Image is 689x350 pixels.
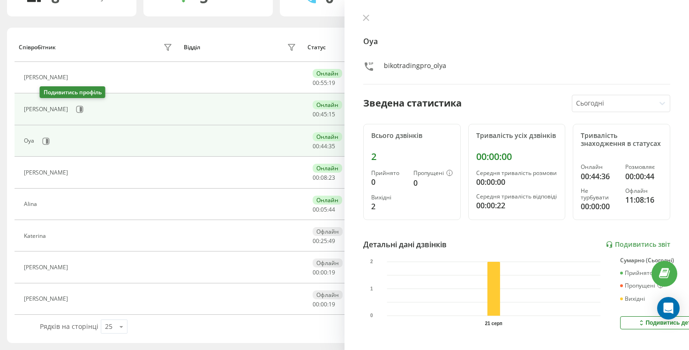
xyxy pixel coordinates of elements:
div: 11:08:16 [625,194,662,205]
span: 44 [321,142,327,150]
div: 25 [105,322,112,331]
span: 19 [329,268,335,276]
div: Офлайн [313,259,343,267]
div: 0 [371,176,406,188]
div: 0 [413,177,453,189]
div: Open Intercom Messenger [657,297,680,320]
div: : : [313,238,335,244]
span: 00 [313,142,319,150]
div: Онлайн [313,69,342,78]
span: 00 [321,300,327,308]
div: Офлайн [313,227,343,236]
span: Рядків на сторінці [40,322,98,331]
span: 49 [329,237,335,245]
div: [PERSON_NAME] [24,106,70,113]
span: 00 [313,205,319,213]
span: 23 [329,174,335,182]
div: Прийнято [371,170,406,176]
text: 0 [370,313,373,319]
div: Подивитись профіль [40,86,105,98]
div: Онлайн [581,164,618,170]
div: Прийнято [620,270,653,276]
div: 00:00:00 [476,176,558,188]
div: Вихідні [371,194,406,201]
div: Розмовляє [625,164,662,170]
div: Детальні дані дзвінків [363,239,447,250]
div: 00:00:44 [625,171,662,182]
span: 55 [321,79,327,87]
div: : : [313,301,335,308]
div: Всього дзвінків [371,132,453,140]
div: Відділ [184,44,200,51]
div: 2 [371,151,453,162]
span: 00 [313,300,319,308]
span: 00 [313,110,319,118]
div: Пропущені [620,282,664,289]
div: Офлайн [313,290,343,299]
div: Не турбувати [581,188,618,201]
div: Katerina [24,233,48,239]
div: 00:00:00 [476,151,558,162]
div: Середня тривалість розмови [476,170,558,176]
span: 00 [313,237,319,245]
div: Зведена статистика [363,96,462,110]
span: 19 [329,300,335,308]
span: 00 [321,268,327,276]
div: 00:00:22 [476,200,558,211]
div: : : [313,175,335,181]
div: [PERSON_NAME] [24,169,70,176]
div: Онлайн [313,164,342,173]
div: : : [313,269,335,276]
div: Середня тривалість відповіді [476,193,558,200]
div: [PERSON_NAME] [24,264,70,271]
div: Статус [307,44,326,51]
div: : : [313,111,335,118]
span: 25 [321,237,327,245]
div: Онлайн [313,132,342,141]
text: 2 [370,259,373,265]
div: Alina [24,201,39,207]
div: 00:44:36 [581,171,618,182]
span: 44 [329,205,335,213]
text: 21 серп [485,321,502,326]
div: bikotradingpro_olya [384,61,446,75]
div: Онлайн [313,196,342,205]
span: 00 [313,174,319,182]
div: Вихідні [620,296,645,302]
div: : : [313,206,335,213]
span: 08 [321,174,327,182]
span: 19 [329,79,335,87]
span: 00 [313,79,319,87]
div: : : [313,143,335,150]
div: Співробітник [19,44,56,51]
div: Офлайн [625,188,662,194]
text: 1 [370,286,373,291]
div: Пропущені [413,170,453,177]
span: 35 [329,142,335,150]
span: 45 [321,110,327,118]
div: Oya [24,137,37,144]
div: 2 [371,201,406,212]
div: [PERSON_NAME] [24,74,70,81]
div: : : [313,80,335,86]
div: Онлайн [313,100,342,109]
h4: Oya [363,36,670,47]
span: 00 [313,268,319,276]
div: [PERSON_NAME] [24,296,70,302]
a: Подивитись звіт [606,241,670,249]
span: 05 [321,205,327,213]
div: Тривалість знаходження в статусах [581,132,662,148]
div: 00:00:00 [581,201,618,212]
span: 15 [329,110,335,118]
div: Тривалість усіх дзвінків [476,132,558,140]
